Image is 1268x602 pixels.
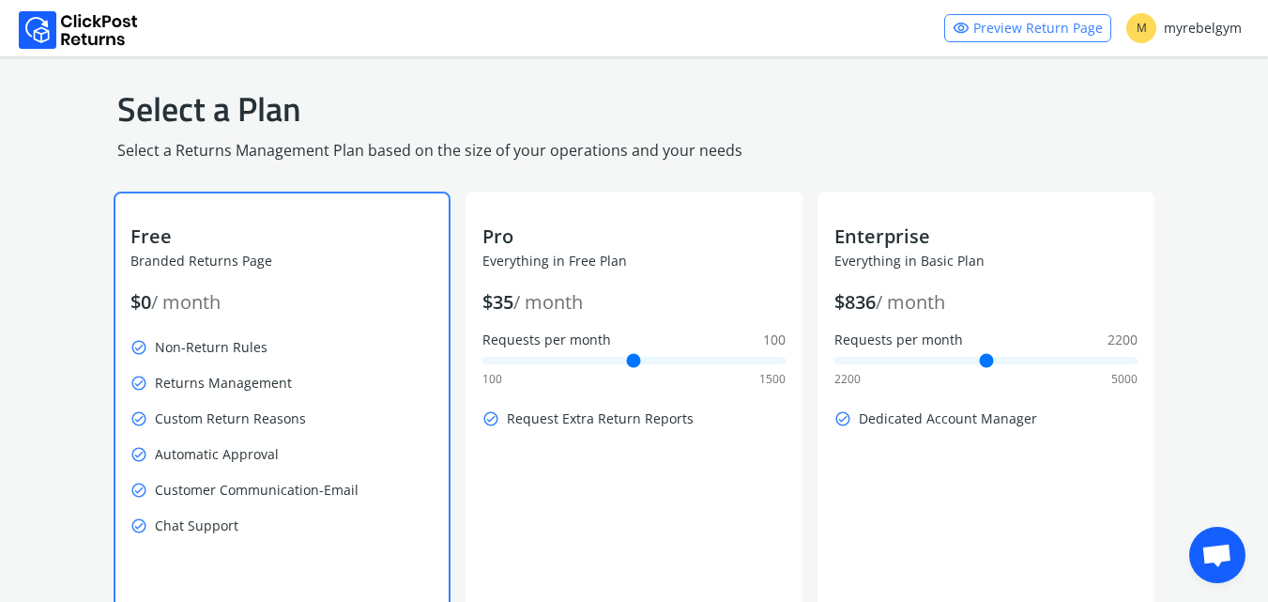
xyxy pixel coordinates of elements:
[876,289,945,315] span: / month
[130,289,434,316] p: $ 0
[482,252,786,270] p: Everything in Free Plan
[482,406,786,432] p: Request Extra Return Reports
[151,289,221,315] span: / month
[834,406,1138,432] p: Dedicated Account Manager
[1126,13,1156,43] span: M
[1111,372,1138,387] span: 5000
[834,224,1138,250] p: Enterprise
[834,289,1138,316] p: $ 836
[19,11,138,49] img: Logo
[953,15,970,41] span: visibility
[834,331,1138,349] label: Requests per month
[130,370,147,396] span: check_circle
[482,406,499,432] span: check_circle
[130,477,434,503] p: Customer Communication-Email
[130,406,147,432] span: check_circle
[130,224,434,250] p: Free
[130,477,147,503] span: check_circle
[759,372,786,387] span: 1500
[513,289,583,315] span: / month
[130,370,434,396] p: Returns Management
[117,139,1152,162] p: Select a Returns Management Plan based on the size of your operations and your needs
[482,289,786,316] p: $ 35
[482,372,502,387] span: 100
[130,334,147,361] span: check_circle
[482,224,786,250] p: Pro
[834,372,861,387] span: 2200
[1108,331,1138,349] span: 2200
[1126,13,1242,43] div: myrebelgym
[763,331,786,349] span: 100
[482,331,786,349] label: Requests per month
[834,252,1138,270] p: Everything in Basic Plan
[130,513,434,539] p: Chat Support
[130,513,147,539] span: check_circle
[834,406,851,432] span: check_circle
[130,252,434,270] p: Branded Returns Page
[130,441,434,468] p: Automatic Approval
[944,14,1111,42] a: visibilityPreview Return Page
[130,441,147,468] span: check_circle
[130,406,434,432] p: Custom Return Reasons
[1189,527,1245,583] a: Open chat
[117,86,1152,131] h1: Select a Plan
[130,334,434,361] p: Non-Return Rules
